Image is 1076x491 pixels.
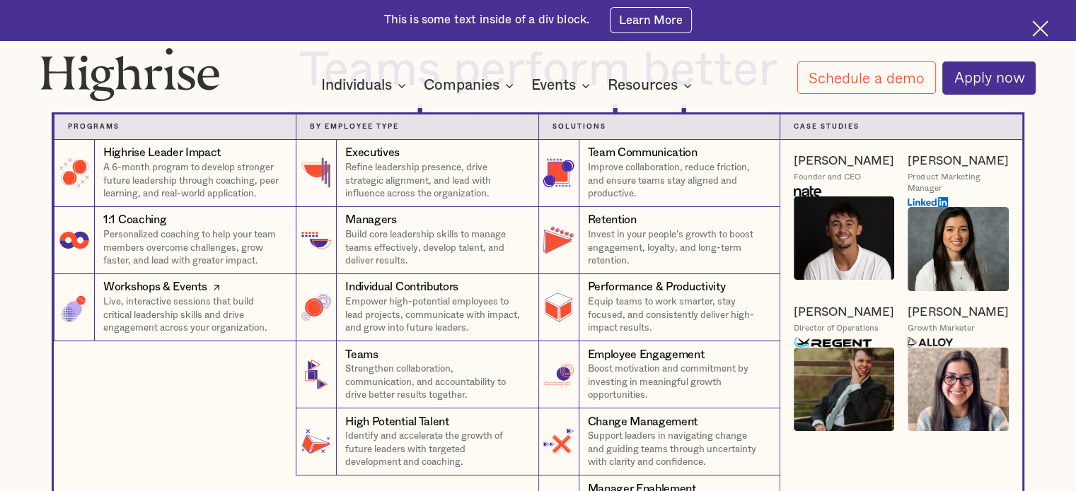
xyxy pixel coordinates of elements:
[345,228,524,268] p: Build core leadership skills to manage teams effectively, develop talent, and deliver results.
[103,279,207,295] div: Workshops & Events
[103,212,166,228] div: 1:1 Coaching
[608,77,678,94] div: Resources
[68,123,120,130] strong: Programs
[424,77,518,94] div: Companies
[588,362,766,402] p: Boost motivation and commitment by investing in meaningful growth opportunities.
[54,140,296,207] a: Highrise Leader ImpactA 6-month program to develop stronger future leadership through coaching, p...
[794,323,879,333] div: Director of Operations
[296,341,538,408] a: TeamsStrengthen collaboration, communication, and accountability to drive better results together.
[345,145,400,161] div: Executives
[296,140,538,207] a: ExecutivesRefine leadership presence, drive strategic alignment, and lead with influence across t...
[908,304,1008,320] a: [PERSON_NAME]
[794,153,894,169] a: [PERSON_NAME]
[296,274,538,341] a: Individual ContributorsEmpower high-potential employees to lead projects, communicate with impact...
[345,161,524,201] p: Refine leadership presence, drive strategic alignment, and lead with influence across the organiz...
[908,153,1008,169] a: [PERSON_NAME]
[103,161,282,201] p: A 6-month program to develop stronger future leadership through coaching, peer learning, and real...
[103,145,221,161] div: Highrise Leader Impact
[40,47,220,102] img: Highrise logo
[538,341,780,408] a: Employee EngagementBoost motivation and commitment by investing in meaningful growth opportunities.
[345,212,396,228] div: Managers
[345,279,458,295] div: Individual Contributors
[54,274,296,341] a: Workshops & EventsLive, interactive sessions that build critical leadership skills and drive enga...
[588,347,705,363] div: Employee Engagement
[538,207,780,274] a: RetentionInvest in your people’s growth to boost engagement, loyalty, and long-term retention.
[797,61,936,94] a: Schedule a demo
[321,77,392,94] div: Individuals
[345,414,449,430] div: High Potential Talent
[345,430,524,469] p: Identify and accelerate the growth of future leaders with targeted development and coaching.
[531,77,576,94] div: Events
[1032,20,1048,37] img: Cross icon
[588,212,637,228] div: Retention
[54,207,296,274] a: 1:1 CoachingPersonalized coaching to help your team members overcome challenges, grow faster, and...
[588,145,698,161] div: Team Communication
[538,140,780,207] a: Team CommunicationImprove collaboration, reduce friction, and ensure teams stay aligned and produ...
[424,77,499,94] div: Companies
[588,414,698,430] div: Change Management
[553,123,606,130] strong: Solutions
[608,77,696,94] div: Resources
[310,123,399,130] strong: By Employee Type
[345,295,524,335] p: Empower high-potential employees to lead projects, communicate with impact, and grow into future ...
[588,430,766,469] p: Support leaders in navigating change and guiding teams through uncertainty with clarity and confi...
[794,304,894,320] a: [PERSON_NAME]
[345,362,524,402] p: Strengthen collaboration, communication, and accountability to drive better results together.
[296,207,538,274] a: ManagersBuild core leadership skills to manage teams effectively, develop talent, and deliver res...
[538,408,780,475] a: Change ManagementSupport leaders in navigating change and guiding teams through uncertainty with ...
[384,12,590,28] div: This is some text inside of a div block.
[321,77,410,94] div: Individuals
[588,228,766,268] p: Invest in your people’s growth to boost engagement, loyalty, and long-term retention.
[794,172,861,182] div: Founder and CEO
[588,295,766,335] p: Equip teams to work smarter, stay focused, and consistently deliver high-impact results.
[942,61,1036,95] a: Apply now
[588,161,766,201] p: Improve collaboration, reduce friction, and ensure teams stay aligned and productive.
[588,279,726,295] div: Performance & Productivity
[296,408,538,475] a: High Potential TalentIdentify and accelerate the growth of future leaders with targeted developme...
[908,172,1009,193] div: Product Marketing Manager
[538,274,780,341] a: Performance & ProductivityEquip teams to work smarter, stay focused, and consistently deliver hig...
[103,228,282,268] p: Personalized coaching to help your team members overcome challenges, grow faster, and lead with g...
[794,123,860,130] strong: Case Studies
[610,7,693,32] a: Learn More
[345,347,378,363] div: Teams
[103,295,282,335] p: Live, interactive sessions that build critical leadership skills and drive engagement across your...
[908,323,974,333] div: Growth Marketer
[531,77,594,94] div: Events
